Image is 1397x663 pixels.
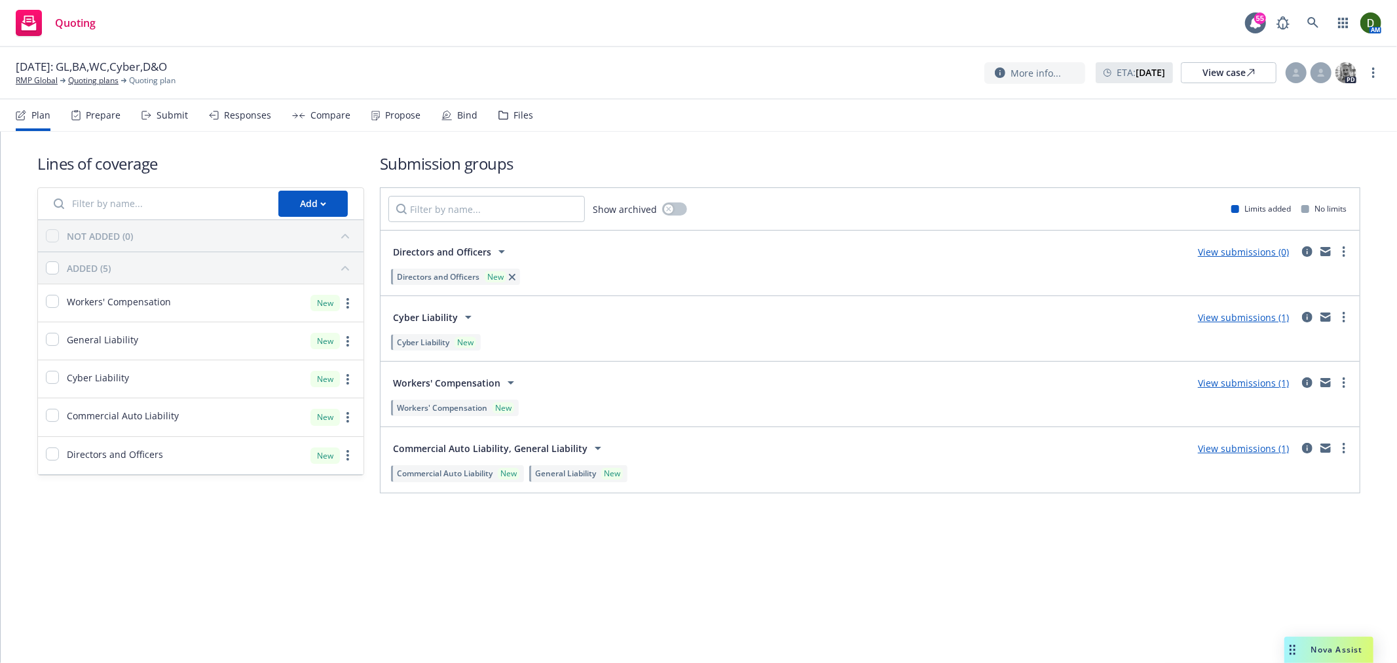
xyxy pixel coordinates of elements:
[129,75,176,86] span: Quoting plan
[393,245,491,259] span: Directors and Officers
[157,110,188,121] div: Submit
[1366,65,1381,81] a: more
[393,442,587,455] span: Commercial Auto Liability, General Liability
[1336,309,1352,325] a: more
[1330,10,1356,36] a: Switch app
[1136,66,1165,79] strong: [DATE]
[37,153,364,174] h1: Lines of coverage
[1231,203,1291,214] div: Limits added
[46,191,270,217] input: Filter by name...
[340,371,356,387] a: more
[1270,10,1296,36] a: Report a Bug
[67,295,171,309] span: Workers' Compensation
[1117,66,1165,79] span: ETA :
[16,75,58,86] a: RMP Global
[1311,644,1363,655] span: Nova Assist
[224,110,271,121] div: Responses
[1198,246,1289,258] a: View submissions (0)
[493,402,514,413] div: New
[86,110,121,121] div: Prepare
[1299,375,1315,390] a: circleInformation
[1011,66,1061,80] span: More info...
[1336,244,1352,259] a: more
[1198,442,1289,455] a: View submissions (1)
[310,371,340,387] div: New
[310,409,340,425] div: New
[1299,244,1315,259] a: circleInformation
[984,62,1085,84] button: More info...
[67,409,179,423] span: Commercial Auto Liability
[388,369,523,396] button: Workers' Compensation
[278,191,348,217] button: Add
[67,371,129,385] span: Cyber Liability
[385,110,420,121] div: Propose
[310,333,340,349] div: New
[388,435,610,461] button: Commercial Auto Liability, General Liability
[1336,440,1352,456] a: more
[67,333,138,347] span: General Liability
[67,257,356,278] button: ADDED (5)
[397,402,487,413] span: Workers' Compensation
[1284,637,1373,663] button: Nova Assist
[457,110,477,121] div: Bind
[67,229,133,243] div: NOT ADDED (0)
[393,311,458,324] span: Cyber Liability
[397,468,493,479] span: Commercial Auto Liability
[68,75,119,86] a: Quoting plans
[310,295,340,311] div: New
[310,447,340,464] div: New
[67,261,111,275] div: ADDED (5)
[340,295,356,311] a: more
[535,468,596,479] span: General Liability
[1202,63,1255,83] div: View case
[1181,62,1276,83] a: View case
[513,110,533,121] div: Files
[1254,12,1266,24] div: 55
[1198,311,1289,324] a: View submissions (1)
[1318,244,1333,259] a: mail
[388,304,481,330] button: Cyber Liability
[1299,309,1315,325] a: circleInformation
[1360,12,1381,33] img: photo
[340,409,356,425] a: more
[1335,62,1356,83] img: photo
[1318,309,1333,325] a: mail
[1299,440,1315,456] a: circleInformation
[340,447,356,463] a: more
[455,337,476,348] div: New
[10,5,101,41] a: Quoting
[1336,375,1352,390] a: more
[31,110,50,121] div: Plan
[1318,375,1333,390] a: mail
[1318,440,1333,456] a: mail
[1284,637,1301,663] div: Drag to move
[388,196,585,222] input: Filter by name...
[485,271,506,282] div: New
[1198,377,1289,389] a: View submissions (1)
[1301,203,1347,214] div: No limits
[340,333,356,349] a: more
[388,238,514,265] button: Directors and Officers
[1300,10,1326,36] a: Search
[16,59,167,75] span: [DATE]: GL,BA,WC,Cyber,D&O
[67,447,163,461] span: Directors and Officers
[310,110,350,121] div: Compare
[601,468,623,479] div: New
[397,271,479,282] span: Directors and Officers
[393,376,500,390] span: Workers' Compensation
[593,202,657,216] span: Show archived
[397,337,449,348] span: Cyber Liability
[67,225,356,246] button: NOT ADDED (0)
[55,18,96,28] span: Quoting
[300,191,326,216] div: Add
[380,153,1360,174] h1: Submission groups
[498,468,519,479] div: New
